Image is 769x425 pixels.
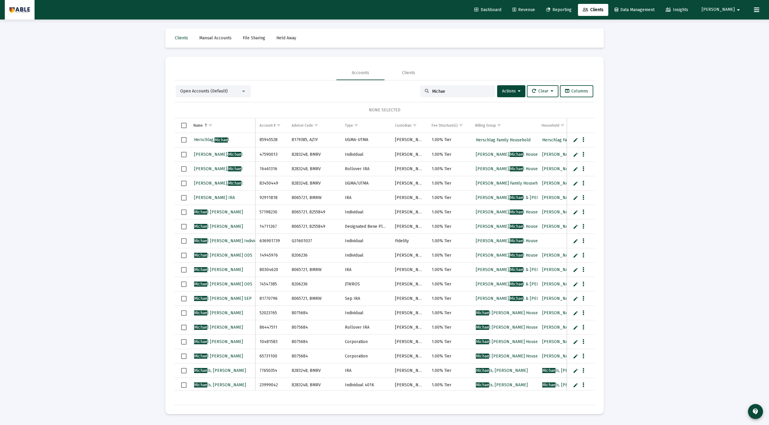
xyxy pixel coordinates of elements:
[181,253,187,258] div: Select row
[255,335,287,349] td: 10481583
[194,267,243,272] span: l [PERSON_NAME]
[573,253,578,258] a: Edit
[427,248,471,263] td: 1.00% Tier
[527,85,558,97] button: Clear
[542,352,613,361] a: [PERSON_NAME],Michael Household
[194,253,207,258] span: Michae
[476,354,547,359] span: l [PERSON_NAME] Household
[391,234,427,248] td: Fidelity
[573,209,578,215] a: Edit
[341,205,391,219] td: Individual
[391,118,427,133] td: Column Custodian
[476,354,489,359] span: Michae
[475,294,585,303] a: [PERSON_NAME],Michael & [PERSON_NAME] Household
[181,368,187,373] div: Select row
[181,282,187,287] div: Select row
[542,152,613,157] span: [PERSON_NAME], l Household
[287,234,341,248] td: G31601037
[427,335,471,349] td: 1.00% Tier
[181,166,187,172] div: Select row
[427,118,471,133] td: Column Fee Structure(s)
[476,195,585,200] span: [PERSON_NAME], l & [PERSON_NAME] Household
[510,253,523,258] span: Michae
[193,294,252,303] a: Michael [PERSON_NAME] SEP
[542,265,652,274] a: [PERSON_NAME],Michael & [PERSON_NAME] Household
[573,152,578,157] a: Edit
[471,118,537,133] td: Column Billing Group
[583,7,603,12] span: Clients
[391,306,427,320] td: [PERSON_NAME]
[510,296,523,301] span: Michae
[542,309,613,318] a: [PERSON_NAME],Michael Household
[573,166,578,172] a: Edit
[194,209,243,215] span: l [PERSON_NAME]
[391,176,427,191] td: [PERSON_NAME]
[194,224,207,229] span: Michae
[255,205,287,219] td: 57198230
[194,354,243,359] span: l [PERSON_NAME]
[476,339,547,344] span: l [PERSON_NAME] Household
[542,294,652,303] a: [PERSON_NAME],Michael & [PERSON_NAME] Household
[476,209,546,215] span: [PERSON_NAME], l Household
[194,339,207,344] span: Michae
[391,277,427,291] td: [PERSON_NAME]
[537,118,602,133] td: Column Household
[510,267,523,272] span: Michae
[194,152,243,157] span: [PERSON_NAME], l
[391,291,427,306] td: [PERSON_NAME]
[228,166,241,171] span: Michae
[542,222,613,231] a: [PERSON_NAME],Michael Household
[542,181,610,186] span: [PERSON_NAME] Family Household
[459,123,463,128] span: Show filter options for column 'Fee Structure(s)'
[475,193,585,202] a: [PERSON_NAME],Michael & [PERSON_NAME] Household
[181,209,187,215] div: Select row
[341,263,391,277] td: IRA
[476,238,546,243] span: [PERSON_NAME], l Household
[287,363,341,378] td: 8283248, BMRV
[476,368,489,373] span: Michae
[475,265,585,274] a: [PERSON_NAME],Michael & [PERSON_NAME] Household
[193,366,247,375] a: Michaels, [PERSON_NAME]
[255,263,287,277] td: 80304620
[194,209,207,215] span: Michae
[287,162,341,176] td: 8283248, BMRV
[287,306,341,320] td: 8075684
[255,176,287,191] td: 83450449
[542,137,597,143] span: Herschlag Family Household
[502,89,521,94] span: Actions
[475,150,547,159] a: [PERSON_NAME],Michael Household
[391,133,427,147] td: [PERSON_NAME]
[194,238,207,243] span: Michae
[228,152,241,157] span: Michae
[573,282,578,287] a: Edit
[541,4,576,16] a: Reporting
[194,282,207,287] span: Michae
[391,363,427,378] td: [PERSON_NAME]
[427,277,471,291] td: 1.00% Tier
[542,368,594,373] span: ls, [PERSON_NAME]
[193,179,243,188] a: [PERSON_NAME],Michael
[287,205,341,219] td: 8065721, 8255849
[427,306,471,320] td: 1.00% Tier
[573,310,578,316] a: Edit
[287,277,341,291] td: 8206236
[287,133,341,147] td: 8179385, AZIY
[542,339,613,344] span: [PERSON_NAME], l Household
[542,253,613,258] span: [PERSON_NAME], l Household
[255,363,287,378] td: 77650354
[573,339,578,345] a: Edit
[193,323,244,332] a: Michael [PERSON_NAME]
[542,267,651,272] span: [PERSON_NAME], l & [PERSON_NAME] Household
[476,296,585,301] span: [PERSON_NAME], l & [PERSON_NAME] Household
[194,32,236,44] a: Manual Accounts
[432,89,491,94] input: Search
[255,133,287,147] td: 85945528
[475,237,547,246] a: [PERSON_NAME],Michael Household
[243,35,265,41] span: File Sharing
[475,366,528,375] a: Michaels, [PERSON_NAME]
[255,291,287,306] td: 81770796
[341,277,391,291] td: JTWROS
[702,7,735,12] span: [PERSON_NAME]
[476,310,489,315] span: Michae
[542,208,613,217] a: [PERSON_NAME],Michael Household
